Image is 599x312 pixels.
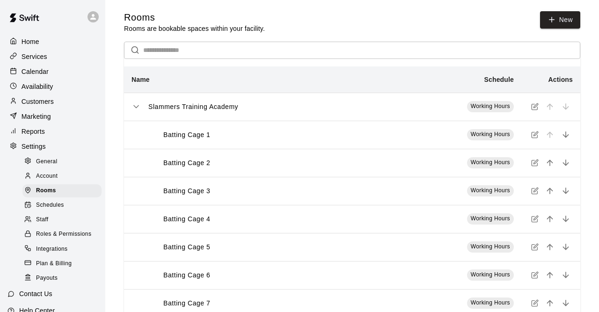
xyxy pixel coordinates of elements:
[36,230,91,239] span: Roles & Permissions
[559,128,573,142] button: move item down
[22,272,102,285] div: Payouts
[19,289,52,298] p: Contact Us
[163,186,210,196] p: Batting Cage 3
[22,112,51,121] p: Marketing
[163,270,210,280] p: Batting Cage 6
[22,169,105,183] a: Account
[543,296,557,310] button: move item up
[7,94,98,109] a: Customers
[22,256,105,271] a: Plan & Billing
[22,97,54,106] p: Customers
[559,212,573,226] button: move item down
[22,242,105,256] a: Integrations
[548,76,573,83] b: Actions
[559,268,573,282] button: move item down
[124,11,265,24] h5: Rooms
[22,228,102,241] div: Roles & Permissions
[471,215,510,222] span: Working Hours
[163,214,210,224] p: Batting Cage 4
[163,130,210,140] p: Batting Cage 1
[22,257,102,270] div: Plan & Billing
[559,296,573,310] button: move item down
[22,227,105,242] a: Roles & Permissions
[148,102,238,112] p: Slammers Training Academy
[22,37,39,46] p: Home
[22,213,105,227] a: Staff
[7,80,98,94] a: Availability
[471,131,510,138] span: Working Hours
[559,156,573,170] button: move item down
[22,155,102,168] div: General
[543,156,557,170] button: move item up
[543,212,557,226] button: move item up
[543,240,557,254] button: move item up
[163,298,210,308] p: Batting Cage 7
[471,187,510,194] span: Working Hours
[22,184,105,198] a: Rooms
[163,242,210,252] p: Batting Cage 5
[471,271,510,278] span: Working Hours
[22,213,102,226] div: Staff
[471,103,510,109] span: Working Hours
[22,67,49,76] p: Calendar
[36,172,58,181] span: Account
[36,274,58,283] span: Payouts
[22,170,102,183] div: Account
[22,142,46,151] p: Settings
[540,11,580,29] a: New
[7,65,98,79] a: Calendar
[22,198,105,213] a: Schedules
[22,243,102,256] div: Integrations
[22,199,102,212] div: Schedules
[22,154,105,169] a: General
[22,127,45,136] p: Reports
[7,50,98,64] a: Services
[471,299,510,306] span: Working Hours
[36,245,68,254] span: Integrations
[36,186,56,196] span: Rooms
[543,184,557,198] button: move item up
[36,201,64,210] span: Schedules
[124,24,265,33] p: Rooms are bookable spaces within your facility.
[36,215,48,225] span: Staff
[36,259,72,268] span: Plan & Billing
[22,184,102,197] div: Rooms
[484,76,514,83] b: Schedule
[163,158,210,168] p: Batting Cage 2
[36,157,58,167] span: General
[559,240,573,254] button: move item down
[7,35,98,49] a: Home
[22,82,53,91] p: Availability
[471,159,510,166] span: Working Hours
[7,109,98,123] a: Marketing
[7,139,98,153] a: Settings
[543,268,557,282] button: move item up
[22,271,105,285] a: Payouts
[471,243,510,250] span: Working Hours
[22,52,47,61] p: Services
[559,184,573,198] button: move item down
[7,124,98,138] a: Reports
[131,76,150,83] b: Name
